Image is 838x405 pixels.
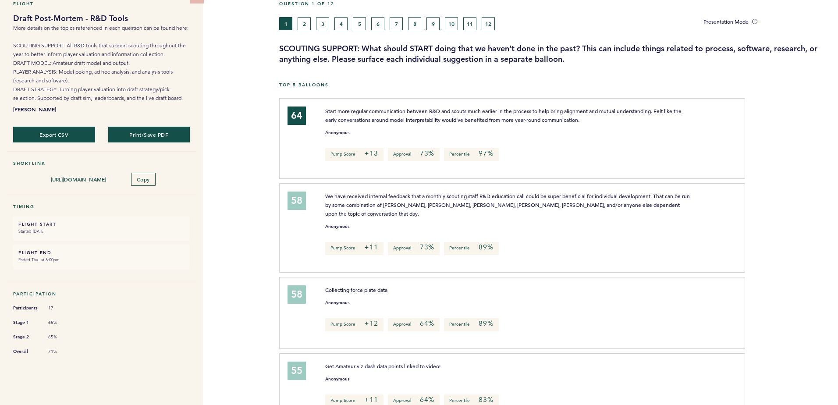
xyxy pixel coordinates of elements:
[325,318,383,331] p: Pump Score
[371,17,384,30] button: 6
[703,18,749,25] span: Presentation Mode
[18,221,185,227] h6: FLIGHT START
[13,1,190,7] h5: Flight
[325,131,349,135] small: Anonymous
[420,395,434,404] em: 64%
[444,318,498,331] p: Percentile
[444,148,498,161] p: Percentile
[48,334,75,340] span: 65%
[18,256,185,264] small: Ended Thu. at 6:00pm
[479,149,493,158] em: 97%
[131,173,156,186] button: Copy
[479,395,493,404] em: 83%
[388,242,440,255] p: Approval
[13,304,39,313] span: Participants
[420,243,434,252] em: 73%
[445,17,458,30] button: 10
[13,318,39,327] span: Stage 1
[13,127,95,142] button: Export CSV
[444,242,498,255] p: Percentile
[479,243,493,252] em: 89%
[288,285,306,304] div: 58
[279,43,831,64] h3: SCOUTING SUPPORT: What should START doing that we haven’t done in the past? This can include thin...
[288,192,306,210] div: 58
[13,333,39,341] span: Stage 2
[13,105,190,114] b: [PERSON_NAME]
[325,362,440,369] span: Get Amateur viz dash data points linked to video!
[13,291,190,297] h5: Participation
[288,362,306,380] div: 55
[48,320,75,326] span: 65%
[13,204,190,210] h5: Timing
[279,17,292,30] button: 1
[420,319,434,328] em: 64%
[426,17,440,30] button: 9
[463,17,476,30] button: 11
[13,25,188,101] span: More details on the topics referenced in each question can be found here: SCOUTING SUPPORT: All R...
[13,347,39,356] span: Overall
[298,17,311,30] button: 2
[364,149,378,158] em: +13
[325,224,349,229] small: Anonymous
[18,227,185,236] small: Started [DATE]
[408,17,421,30] button: 8
[316,17,329,30] button: 3
[364,319,378,328] em: +12
[325,148,383,161] p: Pump Score
[108,127,190,142] button: Print/Save PDF
[137,176,150,183] span: Copy
[325,192,691,217] span: We have received internal feedback that a monthly scouting staff R&D education call could be supe...
[364,395,378,404] em: +11
[420,149,434,158] em: 73%
[325,107,683,123] span: Start more regular communication between R&D and scouts much earlier in the process to help bring...
[325,242,383,255] p: Pump Score
[18,250,185,256] h6: FLIGHT END
[325,286,387,293] span: Collecting force plate data
[288,107,306,125] div: 64
[334,17,348,30] button: 4
[325,377,349,381] small: Anonymous
[479,319,493,328] em: 89%
[279,1,831,7] h5: Question 1 of 12
[13,160,190,166] h5: Shortlink
[13,13,190,24] h1: Draft Post-Mortem - R&D Tools
[390,17,403,30] button: 7
[279,82,831,88] h5: Top 5 Balloons
[388,148,440,161] p: Approval
[48,305,75,311] span: 17
[48,348,75,355] span: 71%
[364,243,378,252] em: +11
[325,301,349,305] small: Anonymous
[482,17,495,30] button: 12
[388,318,440,331] p: Approval
[353,17,366,30] button: 5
